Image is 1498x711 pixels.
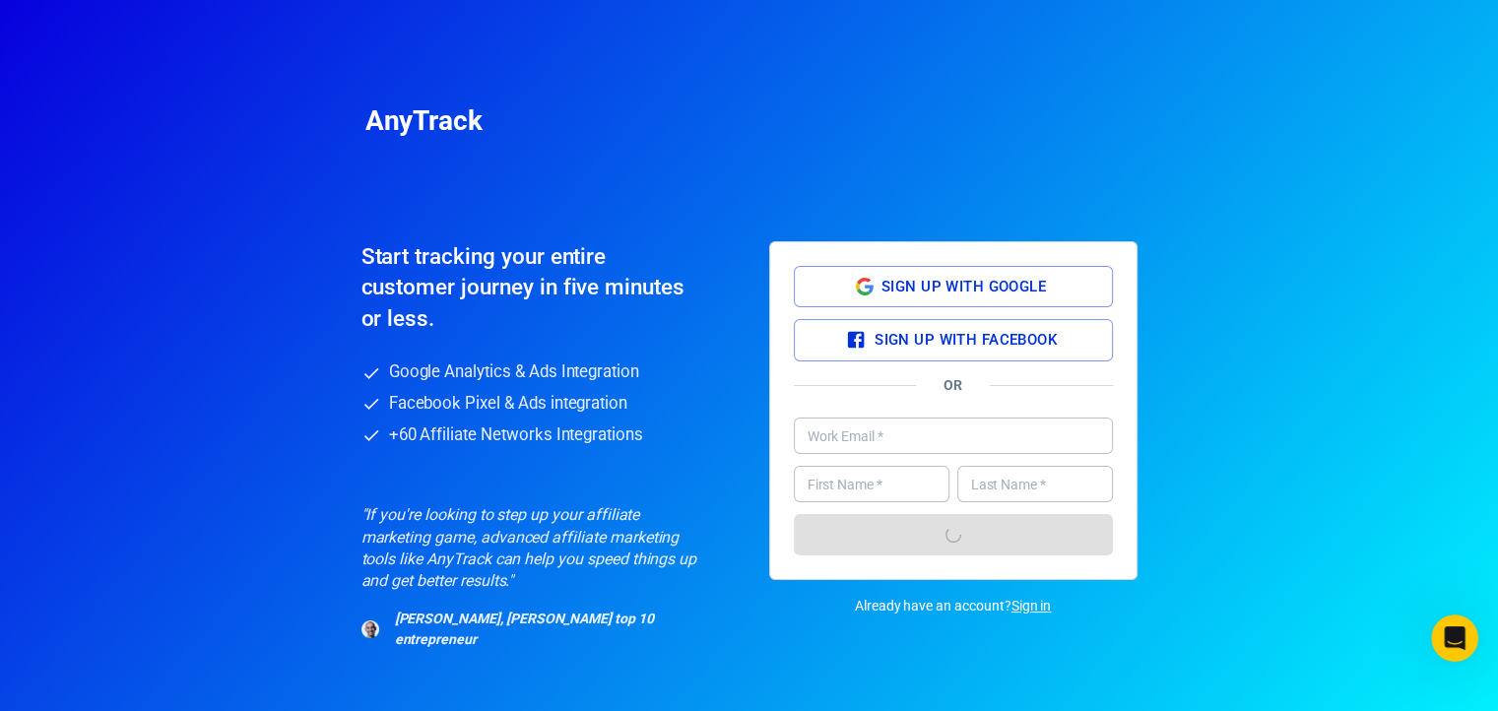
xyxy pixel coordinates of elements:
[365,110,1134,131] h2: AnyTrack
[794,418,1113,454] input: john.doe@company.com
[361,241,685,334] h6: Start tracking your entire customer journey in five minutes or less.
[361,393,730,415] li: Facebook Pixel & Ads integration
[794,319,1113,360] button: Sign up with Facebook
[769,596,1138,616] p: Already have an account?
[361,361,730,383] li: Google Analytics & Ads Integration
[1011,596,1052,616] a: Sign in
[794,466,949,502] input: John
[794,266,1113,307] button: Sign up with Google
[944,375,962,396] span: Or
[957,466,1113,502] input: Doe
[361,504,698,593] p: "If you're looking to step up your affiliate marketing game, advanced affiliate marketing tools l...
[361,620,379,638] img: Neil Patel
[395,609,698,650] span: [PERSON_NAME], [PERSON_NAME] top 10 entrepreneur
[1431,614,1478,662] iframe: Intercom live chat
[361,424,730,446] li: +60 Affiliate Networks Integrations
